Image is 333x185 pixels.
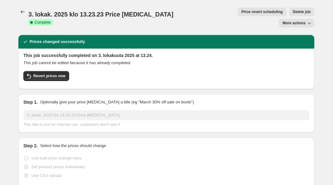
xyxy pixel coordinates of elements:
button: Revert prices now [23,71,69,81]
span: Use CSV upload [31,173,61,178]
span: Price revert scheduling [241,9,283,14]
button: Price revert scheduling [238,7,287,16]
h2: Step 2. [23,143,38,149]
span: Set product prices individually [31,164,85,169]
h2: This job successfully completed on 3. lokakuuta 2025 at 13.24. [23,52,309,59]
p: Select how the prices should change [40,143,106,149]
span: 3. lokak. 2025 klo 13.23.23 Price [MEDICAL_DATA] [28,11,173,18]
p: Optionally give your price [MEDICAL_DATA] a title (eg "March 30% off sale on boots") [40,99,194,105]
button: Delete job [289,7,314,16]
span: Revert prices now [33,74,65,78]
i: This job cannot be edited because it has already completed. [23,60,131,65]
input: 30% off holiday sale [23,110,309,120]
span: Complete [35,20,50,25]
span: Delete job [293,9,311,14]
h2: Step 1. [23,99,38,105]
button: Price change jobs [18,7,27,16]
span: Use bulk price change rules [31,156,81,160]
span: This title is just for internal use, customers won't see it [23,122,120,127]
span: More actions [283,21,306,26]
button: More actions [279,19,314,27]
h2: Prices changed successfully [30,39,85,45]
